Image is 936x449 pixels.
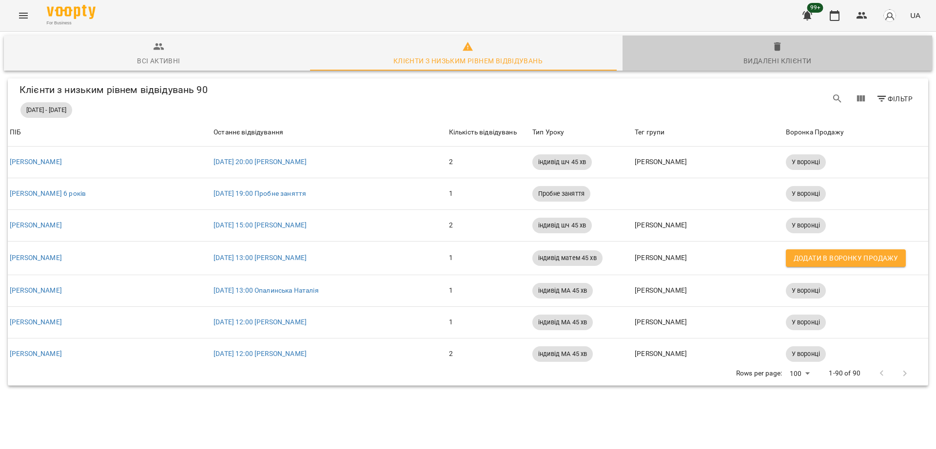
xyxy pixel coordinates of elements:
[635,127,782,138] span: Тег групи
[532,127,564,138] div: Сортувати
[10,127,21,138] div: Сортувати
[10,254,62,262] a: [PERSON_NAME]
[786,189,826,198] span: У воронці
[532,350,593,358] span: індивід МА 45 хв
[633,210,784,242] td: [PERSON_NAME]
[872,90,916,108] button: Фільтр
[8,78,928,119] div: Table Toolbar
[447,338,530,370] td: 2
[214,254,307,262] a: [DATE] 13:00 [PERSON_NAME]
[214,350,307,357] a: [DATE] 12:00 [PERSON_NAME]
[12,4,35,27] button: Menu
[743,55,811,67] div: Видалені клієнти
[214,318,307,326] a: [DATE] 12:00 [PERSON_NAME]
[532,254,603,262] span: індивід матем 45 хв
[635,127,664,138] div: Сортувати
[47,20,96,26] span: For Business
[447,178,530,210] td: 1
[214,127,445,138] div: Останнє відвідування
[633,307,784,338] td: [PERSON_NAME]
[47,5,96,19] img: Voopty Logo
[532,127,631,138] span: Тип Уроку
[849,87,873,111] button: Вигляд колонок
[10,350,62,357] a: [PERSON_NAME]
[10,318,62,326] a: [PERSON_NAME]
[19,82,517,97] div: Клієнти з низьким рівнем відвідувань 90
[10,127,210,138] span: ПІБ
[786,158,826,167] span: У воронці
[10,158,62,166] a: [PERSON_NAME]
[532,286,593,295] span: індивід МА 45 хв
[214,286,319,294] a: [DATE] 13:00 Опалинська Наталія
[447,210,530,242] td: 2
[10,286,62,294] a: [PERSON_NAME]
[633,242,784,275] td: [PERSON_NAME]
[786,249,906,267] button: Додати в воронку продажу
[532,127,564,138] div: Тип Уроку
[633,275,784,307] td: [PERSON_NAME]
[786,350,826,358] span: У воронці
[10,189,86,197] a: [PERSON_NAME] 6 років
[20,106,72,114] span: [DATE] - [DATE]
[786,127,926,138] div: Воронка Продажу
[532,189,590,198] span: Пробне заняття
[794,252,898,264] span: Додати в воронку продажу
[786,318,826,327] span: У воронці
[883,9,897,22] img: avatar_s.png
[447,242,530,275] td: 1
[447,275,530,307] td: 1
[447,307,530,338] td: 1
[532,318,593,327] span: індивід МА 45 хв
[826,87,849,111] button: Search
[449,127,517,138] div: Сортувати
[10,127,21,138] div: ПІБ
[736,369,782,378] p: Rows per page:
[633,338,784,370] td: [PERSON_NAME]
[449,127,528,138] span: Кількість відвідувань
[786,221,826,230] span: У воронці
[910,10,920,20] span: UA
[10,221,62,229] a: [PERSON_NAME]
[449,127,517,138] div: Кількість відвідувань
[807,3,823,13] span: 99+
[906,6,924,24] button: UA
[532,221,592,230] span: індивід шч 45 хв
[214,158,307,166] a: [DATE] 20:00 [PERSON_NAME]
[633,147,784,178] td: [PERSON_NAME]
[214,189,306,197] a: [DATE] 19:00 Пробне заняття
[532,158,592,167] span: індивід шч 45 хв
[829,369,860,378] p: 1-90 of 90
[786,367,813,381] div: 100
[393,55,543,67] div: Клієнти з низьким рівнем відвідувань
[635,127,664,138] div: Тег групи
[137,55,180,67] div: Всі активні
[786,286,826,295] span: У воронці
[447,147,530,178] td: 2
[876,93,913,105] span: Фільтр
[214,221,307,229] a: [DATE] 15:00 [PERSON_NAME]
